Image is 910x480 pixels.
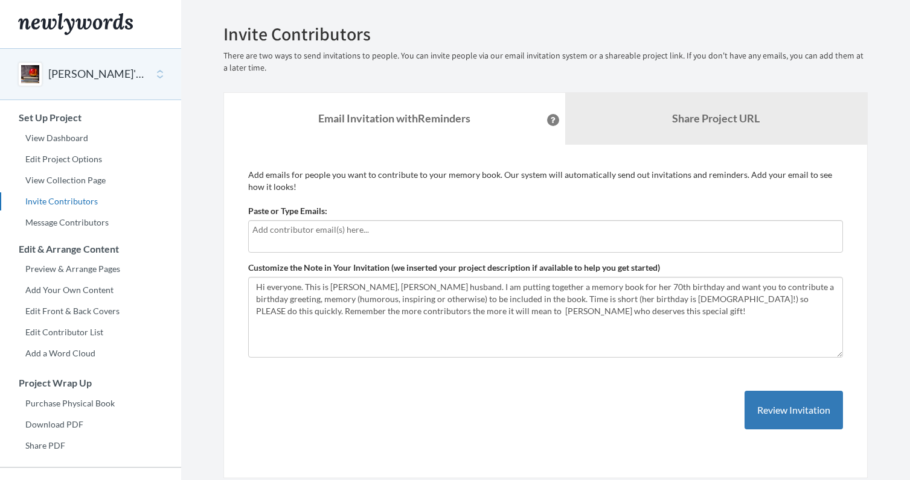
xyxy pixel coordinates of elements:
[1,377,181,388] h3: Project Wrap Up
[672,112,760,125] b: Share Project URL
[48,66,146,82] button: [PERSON_NAME]'s 70th Birthday
[223,24,868,44] h2: Invite Contributors
[745,391,843,430] button: Review Invitation
[252,223,839,236] input: Add contributor email(s) here...
[248,205,327,217] label: Paste or Type Emails:
[248,262,660,274] label: Customize the Note in Your Invitation (we inserted your project description if available to help ...
[1,244,181,254] h3: Edit & Arrange Content
[318,112,470,125] strong: Email Invitation with Reminders
[223,50,868,74] p: There are two ways to send invitations to people. You can invite people via our email invitation ...
[18,13,133,35] img: Newlywords logo
[1,112,181,123] h3: Set Up Project
[248,277,843,358] textarea: Hi everyone. This is [PERSON_NAME], [PERSON_NAME] husband. I am putting together a memory book fo...
[248,169,843,193] p: Add emails for people you want to contribute to your memory book. Our system will automatically s...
